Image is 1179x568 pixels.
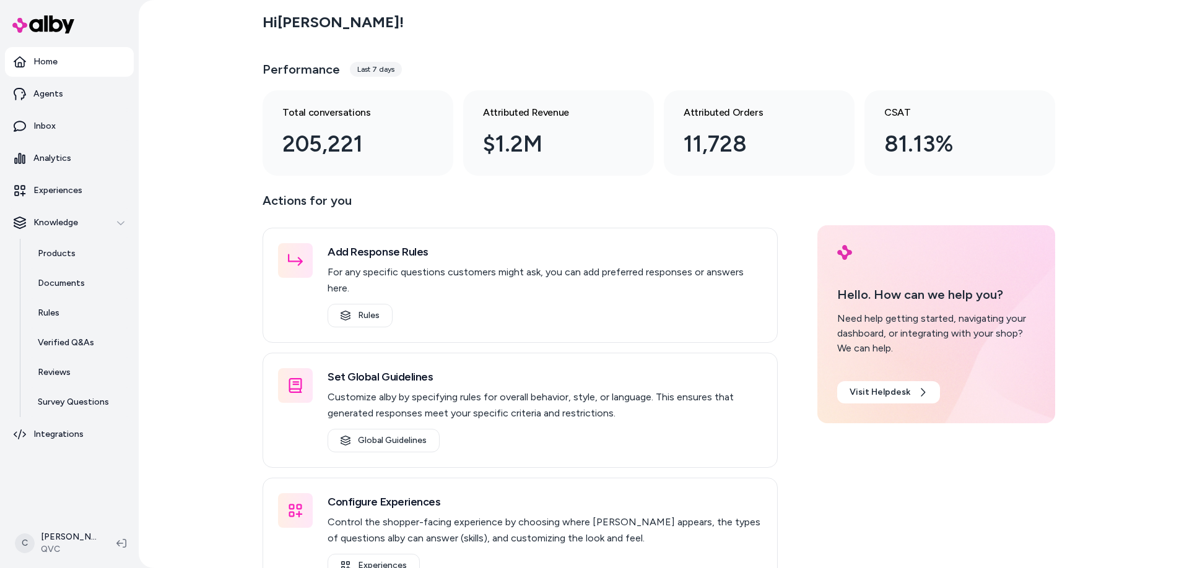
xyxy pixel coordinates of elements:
[33,120,56,132] p: Inbox
[328,514,762,546] p: Control the shopper-facing experience by choosing where [PERSON_NAME] appears, the types of quest...
[38,247,76,260] p: Products
[5,420,134,449] a: Integrations
[15,533,35,553] span: C
[837,245,852,260] img: alby Logo
[33,88,63,100] p: Agents
[263,191,778,220] p: Actions for you
[350,62,402,77] div: Last 7 days
[41,531,97,543] p: [PERSON_NAME]
[263,13,404,32] h2: Hi [PERSON_NAME] !
[884,105,1016,120] h3: CSAT
[25,269,134,298] a: Documents
[33,152,71,165] p: Analytics
[38,277,85,290] p: Documents
[664,90,855,176] a: Attributed Orders 11,728
[5,111,134,141] a: Inbox
[263,61,340,78] h3: Performance
[5,47,134,77] a: Home
[5,176,134,205] a: Experiences
[263,90,453,176] a: Total conversations 205,221
[25,239,134,269] a: Products
[282,127,414,161] div: 205,221
[25,358,134,387] a: Reviews
[25,387,134,417] a: Survey Questions
[7,523,107,563] button: C[PERSON_NAME]QVC
[38,337,94,349] p: Verified Q&As
[5,144,134,173] a: Analytics
[328,243,762,260] h3: Add Response Rules
[864,90,1055,176] a: CSAT 81.13%
[328,304,393,327] a: Rules
[328,429,440,452] a: Global Guidelines
[33,217,78,229] p: Knowledge
[5,208,134,238] button: Knowledge
[282,105,414,120] h3: Total conversations
[38,366,71,379] p: Reviews
[884,127,1016,161] div: 81.13%
[25,328,134,358] a: Verified Q&As
[328,493,762,510] h3: Configure Experiences
[33,56,58,68] p: Home
[684,105,815,120] h3: Attributed Orders
[5,79,134,109] a: Agents
[837,381,940,403] a: Visit Helpdesk
[837,311,1035,356] div: Need help getting started, navigating your dashboard, or integrating with your shop? We can help.
[38,396,109,408] p: Survey Questions
[463,90,654,176] a: Attributed Revenue $1.2M
[328,264,762,296] p: For any specific questions customers might ask, you can add preferred responses or answers here.
[33,428,84,441] p: Integrations
[41,543,97,556] span: QVC
[25,298,134,328] a: Rules
[38,307,59,319] p: Rules
[33,184,82,197] p: Experiences
[483,127,614,161] div: $1.2M
[483,105,614,120] h3: Attributed Revenue
[837,285,1035,304] p: Hello. How can we help you?
[328,389,762,421] p: Customize alby by specifying rules for overall behavior, style, or language. This ensures that ge...
[12,15,74,33] img: alby Logo
[684,127,815,161] div: 11,728
[328,368,762,385] h3: Set Global Guidelines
